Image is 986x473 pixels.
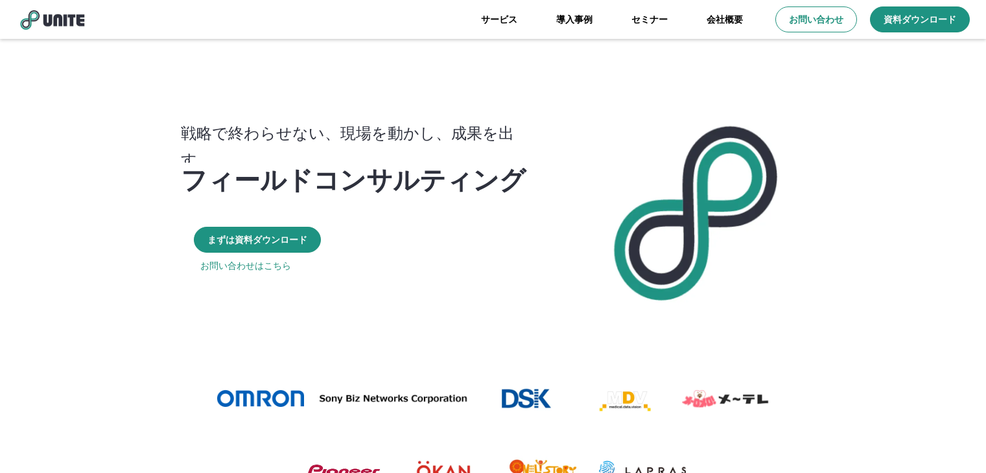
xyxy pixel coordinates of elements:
p: フィールドコンサルティング [181,163,526,194]
a: 資料ダウンロード [870,6,970,32]
p: 資料ダウンロード [884,13,956,26]
a: お問い合わせ [775,6,857,32]
p: お問い合わせ [789,13,843,26]
p: 戦略で終わらせない、現場を動かし、成果を出す。 [181,119,539,172]
p: まずは資料ダウンロード [207,233,307,246]
a: まずは資料ダウンロード [194,227,321,253]
a: お問い合わせはこちら [200,259,291,272]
